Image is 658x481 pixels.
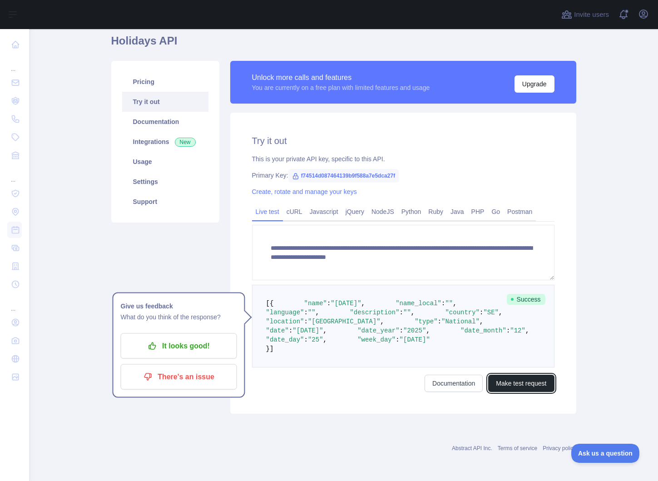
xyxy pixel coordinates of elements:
[515,75,554,93] button: Upgrade
[175,138,196,147] span: New
[453,300,456,307] span: ,
[357,336,396,343] span: "week_day"
[403,309,411,316] span: ""
[510,327,525,334] span: "12"
[323,336,327,343] span: ,
[308,318,381,325] span: "[GEOGRAPHIC_DATA]"
[488,375,554,392] button: Make test request
[499,309,502,316] span: ,
[445,309,480,316] span: "country"
[252,83,430,92] div: You are currently on a free plan with limited features and usage
[304,309,308,316] span: :
[121,312,237,322] p: What do you think of the response?
[445,300,453,307] span: ""
[468,204,488,219] a: PHP
[122,72,208,92] a: Pricing
[504,204,536,219] a: Postman
[308,336,323,343] span: "25"
[316,309,319,316] span: ,
[426,327,430,334] span: ,
[342,204,368,219] a: jQuery
[252,204,283,219] a: Live test
[506,327,510,334] span: :
[266,327,289,334] span: "date"
[122,132,208,152] a: Integrations New
[7,55,22,73] div: ...
[266,336,304,343] span: "date_day"
[525,327,529,334] span: ,
[252,188,357,195] a: Create, rotate and manage your keys
[350,309,399,316] span: "description"
[403,327,426,334] span: "2025"
[121,301,237,312] h1: Give us feedback
[283,204,306,219] a: cURL
[571,444,640,463] iframe: Toggle Customer Support
[327,300,331,307] span: :
[498,445,537,451] a: Terms of service
[122,192,208,212] a: Support
[447,204,468,219] a: Java
[306,204,342,219] a: Javascript
[122,152,208,172] a: Usage
[415,318,437,325] span: "type"
[488,204,504,219] a: Go
[7,165,22,183] div: ...
[304,318,308,325] span: :
[252,134,554,147] h2: Try it out
[452,445,492,451] a: Abstract API Inc.
[288,169,399,183] span: f74514d087464139b9f588a7e5dca27f
[441,318,480,325] span: "National"
[368,204,398,219] a: NodeJS
[111,34,576,55] h1: Holidays API
[266,300,270,307] span: [
[304,336,308,343] span: :
[400,336,430,343] span: "[DATE]"
[122,92,208,112] a: Try it out
[304,300,327,307] span: "name"
[483,309,499,316] span: "SE"
[507,294,545,305] span: Success
[122,112,208,132] a: Documentation
[441,300,445,307] span: :
[270,345,273,352] span: ]
[7,294,22,312] div: ...
[425,204,447,219] a: Ruby
[438,318,441,325] span: :
[381,318,384,325] span: ,
[270,300,273,307] span: {
[122,172,208,192] a: Settings
[574,10,609,20] span: Invite users
[252,72,430,83] div: Unlock more calls and features
[308,309,316,316] span: ""
[398,204,425,219] a: Python
[252,171,554,180] div: Primary Key:
[480,309,483,316] span: :
[266,309,304,316] span: "language"
[357,327,399,334] span: "date_year"
[396,300,441,307] span: "name_local"
[480,318,483,325] span: ,
[396,336,399,343] span: :
[361,300,365,307] span: ,
[543,445,576,451] a: Privacy policy
[266,318,304,325] span: "location"
[266,345,270,352] span: }
[400,309,403,316] span: :
[292,327,323,334] span: "[DATE]"
[425,375,483,392] a: Documentation
[411,309,415,316] span: ,
[559,7,611,22] button: Invite users
[331,300,361,307] span: "[DATE]"
[400,327,403,334] span: :
[289,327,292,334] span: :
[460,327,506,334] span: "date_month"
[323,327,327,334] span: ,
[252,154,554,164] div: This is your private API key, specific to this API.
